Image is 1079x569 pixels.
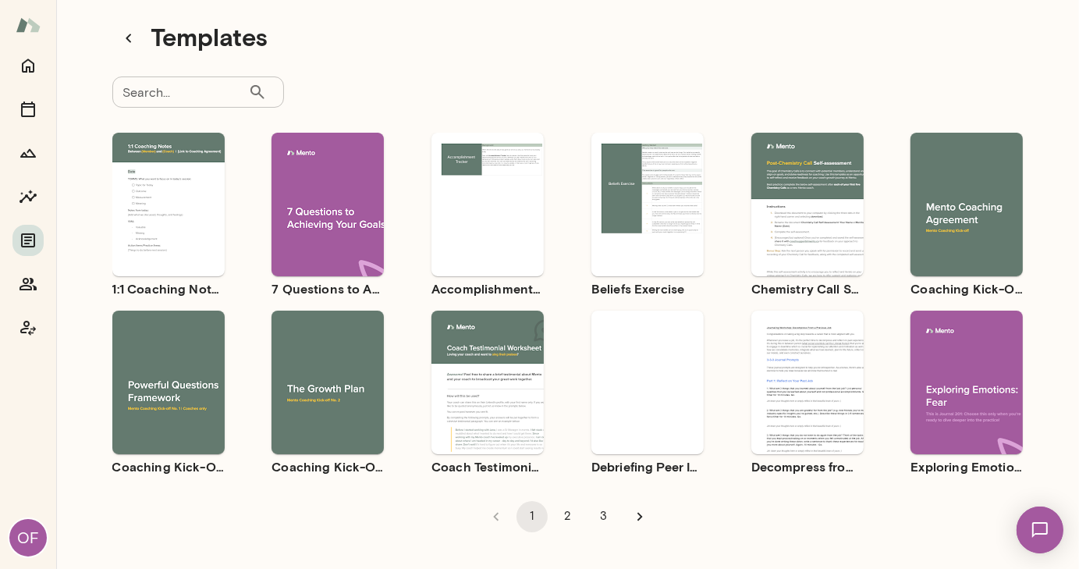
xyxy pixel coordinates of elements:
img: Mento [16,10,41,40]
button: page 1 [516,501,548,532]
nav: pagination navigation [478,501,658,532]
h6: 1:1 Coaching Notes [112,279,225,298]
h6: 7 Questions to Achieving Your Goals [272,279,384,298]
h6: Accomplishment Tracker [431,279,544,298]
h6: Beliefs Exercise [591,279,704,298]
h4: Templates [151,22,268,55]
h6: Coach Testimonial Worksheet [431,457,544,476]
h6: Coaching Kick-Off | Coaching Agreement [910,279,1023,298]
button: Documents [12,225,44,256]
button: Members [12,268,44,300]
h6: Chemistry Call Self-Assessment [Coaches only] [751,279,864,298]
div: OF [9,519,47,557]
h6: Debriefing Peer Insights (360 feedback) Guide [591,457,704,476]
button: Go to page 2 [552,501,584,532]
h6: Coaching Kick-Off No. 1 | Powerful Questions [Coaches Only] [112,457,225,476]
button: Sessions [12,94,44,125]
button: Coach app [12,312,44,343]
button: Go to page 3 [588,501,619,532]
button: Go to next page [624,501,655,532]
button: Insights [12,181,44,212]
button: Growth Plan [12,137,44,169]
h6: Exploring Emotions: Fear [910,457,1023,476]
h6: Coaching Kick-Off No. 2 | The Growth Plan [272,457,384,476]
h6: Decompress from a Job [751,457,864,476]
button: Home [12,50,44,81]
div: pagination [112,489,1024,532]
